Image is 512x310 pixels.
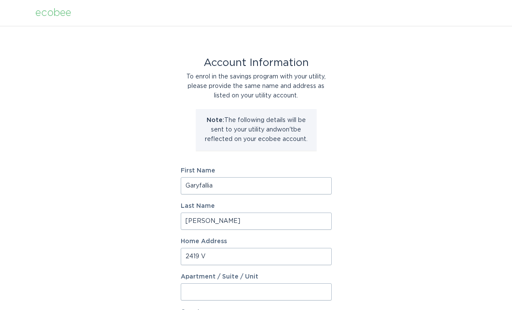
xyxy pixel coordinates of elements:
[181,274,332,280] label: Apartment / Suite / Unit
[181,72,332,100] div: To enrol in the savings program with your utility, please provide the same name and address as li...
[35,8,71,18] div: ecobee
[181,203,332,209] label: Last Name
[181,58,332,68] div: Account Information
[207,117,224,123] strong: Note:
[181,238,332,244] label: Home Address
[181,168,332,174] label: First Name
[202,116,310,144] p: The following details will be sent to your utility and won't be reflected on your ecobee account.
